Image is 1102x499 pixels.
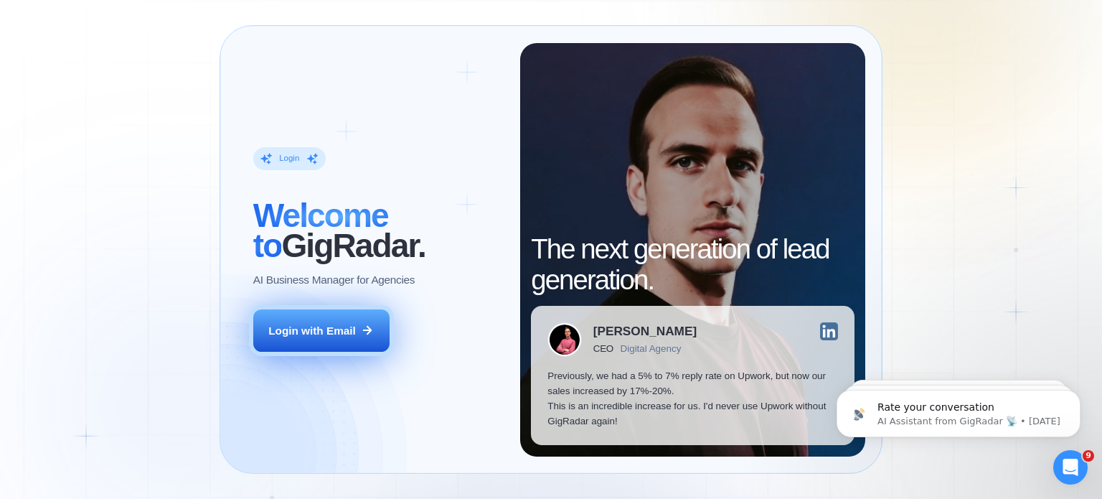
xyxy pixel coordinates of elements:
[268,323,356,338] div: Login with Email
[253,272,415,287] p: AI Business Manager for Agencies
[547,368,838,429] p: Previously, we had a 5% to 7% reply rate on Upwork, but now our sales increased by 17%-20%. This ...
[253,200,504,261] h2: ‍ GigRadar.
[621,343,682,354] div: Digital Agency
[253,197,388,264] span: Welcome to
[1053,450,1088,485] iframe: Intercom live chat
[531,234,854,294] h2: The next generation of lead generation.
[593,325,697,337] div: [PERSON_NAME]
[253,309,390,353] button: Login with Email
[279,153,299,164] div: Login
[593,343,613,354] div: CEO
[1083,450,1094,462] span: 9
[815,360,1102,460] iframe: Intercom notifications message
